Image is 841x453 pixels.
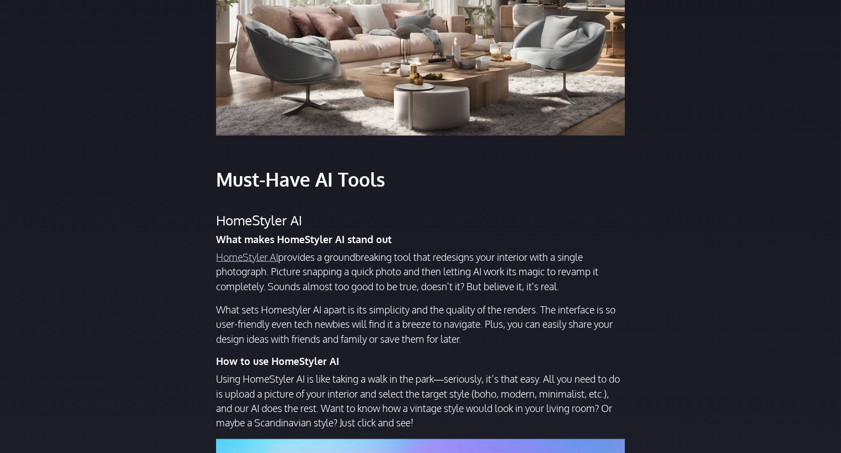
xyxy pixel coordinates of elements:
p: What sets Homestyler AI apart is its simplicity and the quality of the renders. The interface is ... [216,302,624,346]
p: Using HomeStyler AI is like taking a walk in the park—seriously, it’s that easy. All you need to ... [216,372,624,430]
p: provides a groundbreaking tool that redesigns your interior with a single photograph. Picture sna... [216,250,624,294]
strong: Must-Have AI Tools [216,168,385,191]
strong: How to use HomeStyler AI [216,355,339,367]
strong: What makes HomeStyler AI stand out [216,233,392,245]
a: HomeStyler AI [216,251,278,263]
h3: HomeStyler AI [216,195,624,229]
